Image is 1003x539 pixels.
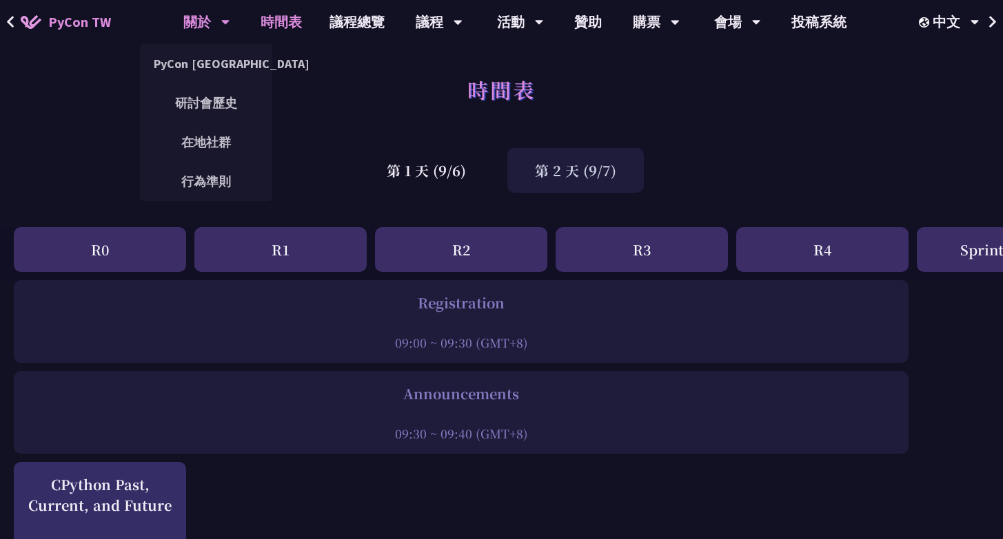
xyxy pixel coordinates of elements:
[556,227,728,272] div: R3
[140,165,272,198] a: 行為準則
[21,383,902,404] div: Announcements
[140,47,272,80] a: PyCon [GEOGRAPHIC_DATA]
[7,5,125,39] a: PyCon TW
[507,148,644,193] div: 第 2 天 (9/7)
[467,69,536,110] h1: 時間表
[140,87,272,119] a: 研討會歷史
[194,227,367,272] div: R1
[21,293,902,313] div: Registration
[140,126,272,158] a: 在地社群
[359,148,494,193] div: 第 1 天 (9/6)
[375,227,547,272] div: R2
[48,12,111,32] span: PyCon TW
[21,334,902,351] div: 09:00 ~ 09:30 (GMT+8)
[14,227,186,272] div: R0
[736,227,909,272] div: R4
[21,425,902,442] div: 09:30 ~ 09:40 (GMT+8)
[21,474,179,516] div: CPython Past, Current, and Future
[919,17,933,28] img: Locale Icon
[21,15,41,29] img: Home icon of PyCon TW 2025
